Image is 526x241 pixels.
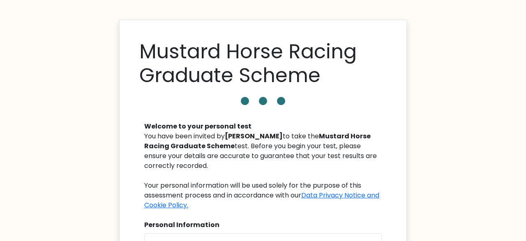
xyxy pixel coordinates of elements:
[139,40,387,87] h1: Mustard Horse Racing Graduate Scheme
[144,131,382,210] div: You have been invited by to take the test. Before you begin your test, please ensure your details...
[144,131,371,151] b: Mustard Horse Racing Graduate Scheme
[144,122,382,131] div: Welcome to your personal test
[225,131,283,141] b: [PERSON_NAME]
[144,220,382,230] div: Personal Information
[144,191,379,210] a: Data Privacy Notice and Cookie Policy.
